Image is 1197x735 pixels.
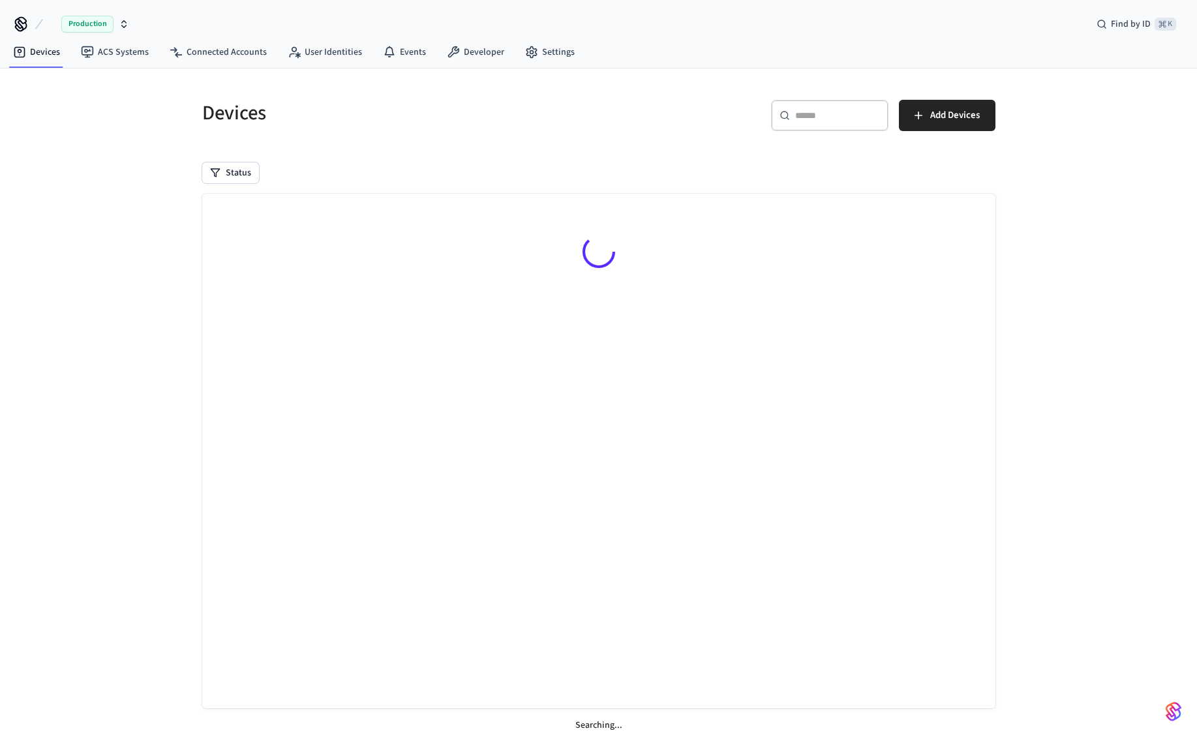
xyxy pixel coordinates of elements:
a: ACS Systems [70,40,159,64]
span: Add Devices [930,107,980,124]
div: Find by ID⌘ K [1086,12,1187,36]
a: Events [372,40,436,64]
a: Developer [436,40,515,64]
a: Connected Accounts [159,40,277,64]
button: Status [202,162,259,183]
button: Add Devices [899,100,995,131]
img: SeamLogoGradient.69752ec5.svg [1166,701,1181,722]
a: User Identities [277,40,372,64]
a: Devices [3,40,70,64]
h5: Devices [202,100,591,127]
a: Settings [515,40,585,64]
span: ⌘ K [1155,18,1176,31]
span: Production [61,16,114,33]
span: Find by ID [1111,18,1151,31]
